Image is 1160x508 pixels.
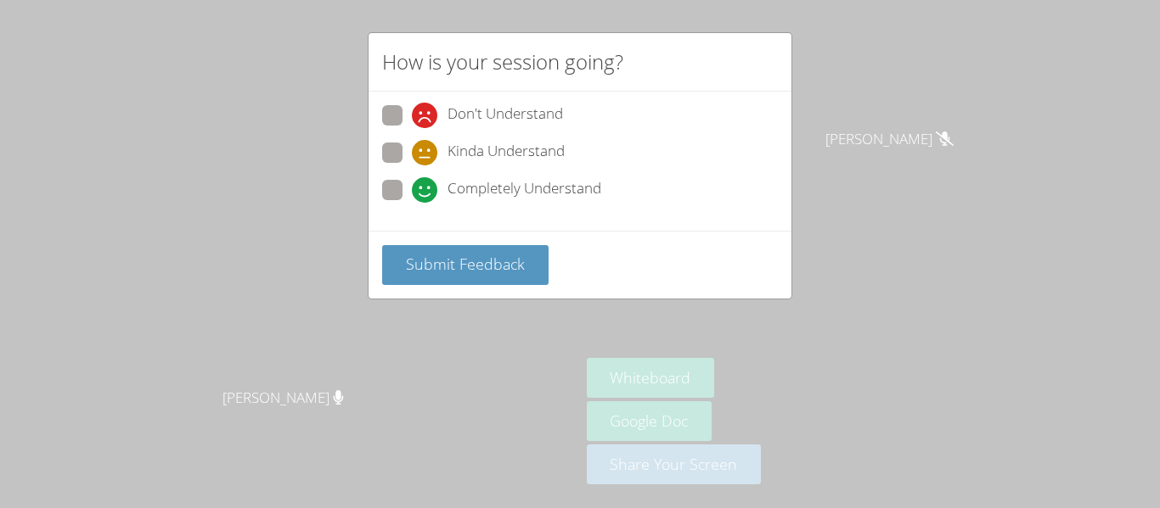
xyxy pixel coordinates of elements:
button: Submit Feedback [382,245,549,285]
span: Completely Understand [448,177,601,203]
span: Don't Understand [448,103,563,128]
span: Kinda Understand [448,140,565,165]
span: Submit Feedback [406,254,525,274]
h2: How is your session going? [382,47,623,77]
